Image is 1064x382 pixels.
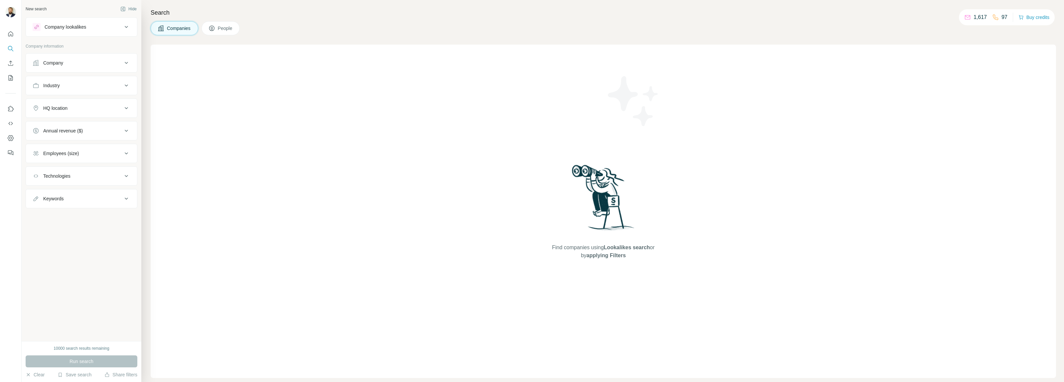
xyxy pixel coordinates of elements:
[5,103,16,115] button: Use Surfe on LinkedIn
[1018,13,1049,22] button: Buy credits
[151,8,1056,17] h4: Search
[43,195,64,202] div: Keywords
[116,4,141,14] button: Hide
[167,25,191,32] span: Companies
[26,123,137,139] button: Annual revenue ($)
[587,253,626,258] span: applying Filters
[43,173,70,179] div: Technologies
[58,371,91,378] button: Save search
[5,147,16,159] button: Feedback
[974,13,987,21] p: 1,617
[5,57,16,69] button: Enrich CSV
[26,145,137,161] button: Employees (size)
[26,55,137,71] button: Company
[45,24,86,30] div: Company lookalikes
[54,345,109,351] div: 10000 search results remaining
[43,150,79,157] div: Employees (size)
[5,28,16,40] button: Quick start
[26,78,137,94] button: Industry
[5,132,16,144] button: Dashboard
[26,371,45,378] button: Clear
[604,245,650,250] span: Lookalikes search
[1001,13,1007,21] p: 97
[104,371,137,378] button: Share filters
[43,105,67,111] div: HQ location
[43,127,83,134] div: Annual revenue ($)
[26,19,137,35] button: Company lookalikes
[26,100,137,116] button: HQ location
[218,25,233,32] span: People
[43,60,63,66] div: Company
[5,43,16,55] button: Search
[5,7,16,17] img: Avatar
[43,82,60,89] div: Industry
[550,244,656,260] span: Find companies using or by
[26,43,137,49] p: Company information
[5,72,16,84] button: My lists
[5,117,16,129] button: Use Surfe API
[26,6,47,12] div: New search
[26,191,137,207] button: Keywords
[603,71,663,131] img: Surfe Illustration - Stars
[26,168,137,184] button: Technologies
[569,163,638,237] img: Surfe Illustration - Woman searching with binoculars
